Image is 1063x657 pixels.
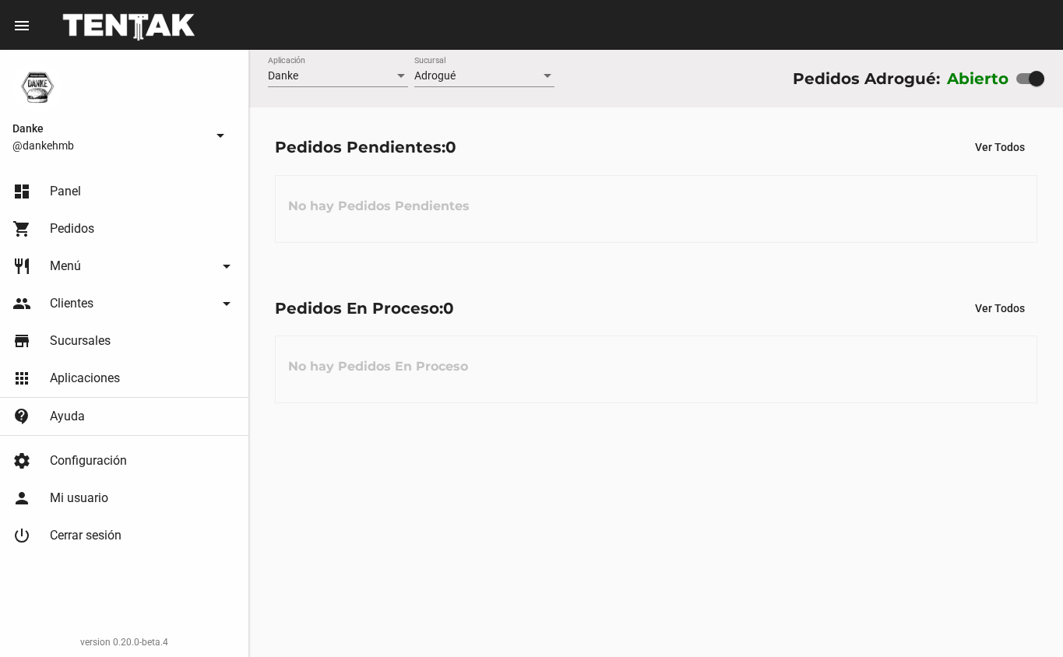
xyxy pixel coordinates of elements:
[50,371,120,386] span: Aplicaciones
[963,133,1037,161] button: Ver Todos
[947,66,1009,91] label: Abierto
[12,138,205,153] span: @dankehmb
[12,369,31,388] mat-icon: apps
[975,141,1025,153] span: Ver Todos
[12,526,31,545] mat-icon: power_settings_new
[793,66,940,91] div: Pedidos Adrogué:
[217,257,236,276] mat-icon: arrow_drop_down
[445,138,456,156] span: 0
[276,343,480,390] h3: No hay Pedidos En Proceso
[998,595,1047,641] iframe: chat widget
[50,296,93,311] span: Clientes
[275,296,454,321] div: Pedidos En Proceso:
[12,634,236,650] div: version 0.20.0-beta.4
[12,332,31,350] mat-icon: store
[12,257,31,276] mat-icon: restaurant
[50,333,111,349] span: Sucursales
[268,69,298,82] span: Danke
[50,258,81,274] span: Menú
[50,184,81,199] span: Panel
[50,490,108,506] span: Mi usuario
[12,489,31,508] mat-icon: person
[211,126,230,145] mat-icon: arrow_drop_down
[50,221,94,237] span: Pedidos
[12,220,31,238] mat-icon: shopping_cart
[414,69,456,82] span: Adrogué
[443,299,454,318] span: 0
[963,294,1037,322] button: Ver Todos
[12,294,31,313] mat-icon: people
[12,16,31,35] mat-icon: menu
[217,294,236,313] mat-icon: arrow_drop_down
[12,62,62,112] img: 1d4517d0-56da-456b-81f5-6111ccf01445.png
[50,453,127,469] span: Configuración
[12,407,31,426] mat-icon: contact_support
[50,528,121,543] span: Cerrar sesión
[275,135,456,160] div: Pedidos Pendientes:
[276,183,482,230] h3: No hay Pedidos Pendientes
[50,409,85,424] span: Ayuda
[975,302,1025,314] span: Ver Todos
[12,451,31,470] mat-icon: settings
[12,119,205,138] span: Danke
[12,182,31,201] mat-icon: dashboard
